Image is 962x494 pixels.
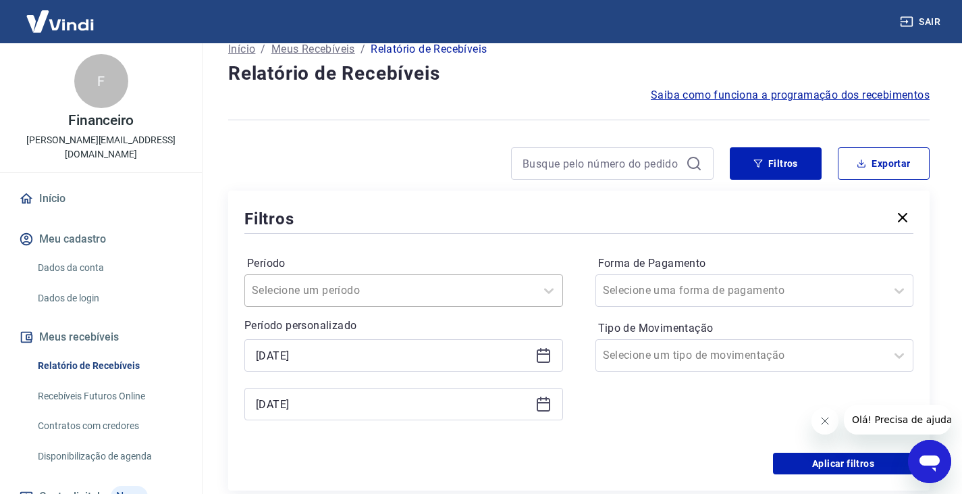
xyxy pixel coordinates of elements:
p: Relatório de Recebíveis [371,41,487,57]
button: Aplicar filtros [773,453,913,474]
div: F [74,54,128,108]
button: Filtros [730,147,822,180]
input: Data final [256,394,530,414]
img: Vindi [16,1,104,42]
p: / [360,41,365,57]
a: Recebíveis Futuros Online [32,382,186,410]
button: Sair [897,9,946,34]
a: Dados de login [32,285,186,312]
a: Relatório de Recebíveis [32,352,186,380]
p: Período personalizado [244,318,563,334]
button: Exportar [838,147,930,180]
iframe: Botão para abrir a janela de mensagens [908,440,951,483]
iframe: Fechar mensagem [811,407,838,435]
a: Início [16,184,186,214]
h5: Filtros [244,208,294,230]
iframe: Mensagem da empresa [844,405,951,435]
button: Meu cadastro [16,224,186,254]
a: Dados da conta [32,254,186,282]
a: Disponibilização de agenda [32,443,186,470]
input: Data inicial [256,345,530,366]
a: Saiba como funciona a programação dos recebimentos [651,87,930,103]
a: Início [228,41,255,57]
a: Meus Recebíveis [271,41,355,57]
h4: Relatório de Recebíveis [228,60,930,87]
a: Contratos com credores [32,412,186,440]
p: [PERSON_NAME][EMAIL_ADDRESS][DOMAIN_NAME] [11,133,191,162]
label: Período [247,255,560,272]
span: Olá! Precisa de ajuda? [8,9,113,20]
p: Financeiro [68,114,134,128]
label: Forma de Pagamento [598,255,911,272]
input: Busque pelo número do pedido [523,153,680,174]
button: Meus recebíveis [16,322,186,352]
p: / [261,41,265,57]
label: Tipo de Movimentação [598,320,911,337]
